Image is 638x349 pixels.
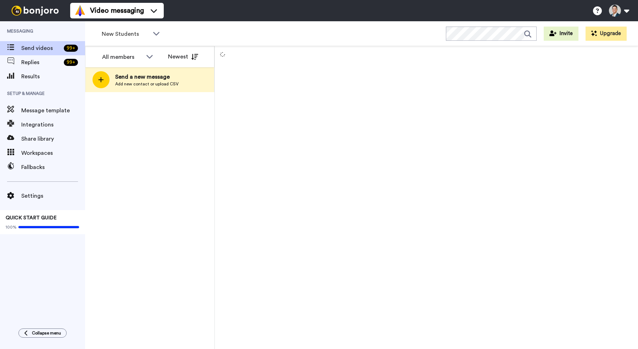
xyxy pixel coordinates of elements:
[9,6,62,16] img: bj-logo-header-white.svg
[90,6,144,16] span: Video messaging
[21,163,85,171] span: Fallbacks
[544,27,578,41] button: Invite
[115,73,179,81] span: Send a new message
[115,81,179,87] span: Add new contact or upload CSV
[21,58,61,67] span: Replies
[6,215,57,220] span: QUICK START GUIDE
[21,72,85,81] span: Results
[18,328,67,338] button: Collapse menu
[21,106,85,115] span: Message template
[32,330,61,336] span: Collapse menu
[64,45,78,52] div: 99 +
[21,135,85,143] span: Share library
[64,59,78,66] div: 99 +
[102,53,142,61] div: All members
[163,50,203,64] button: Newest
[102,30,149,38] span: New Students
[6,224,17,230] span: 100%
[21,120,85,129] span: Integrations
[21,149,85,157] span: Workspaces
[74,5,86,16] img: vm-color.svg
[586,27,627,41] button: Upgrade
[21,192,85,200] span: Settings
[21,44,61,52] span: Send videos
